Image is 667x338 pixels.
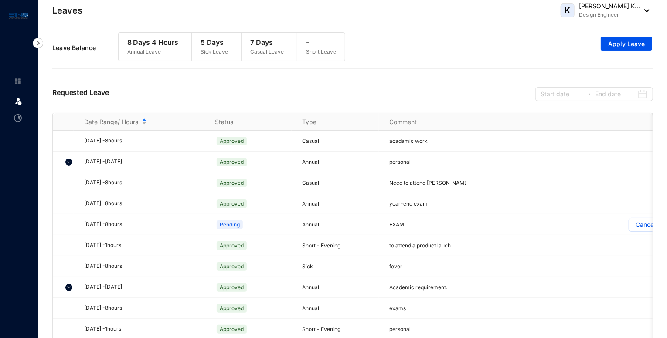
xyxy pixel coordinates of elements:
[389,221,404,228] span: EXAM
[302,283,379,292] p: Annual
[52,44,118,52] p: Leave Balance
[84,158,204,166] div: [DATE] - [DATE]
[9,10,28,20] img: logo
[52,87,109,101] p: Requested Leave
[302,241,379,250] p: Short - Evening
[579,10,640,19] p: Design Engineer
[302,220,379,229] p: Annual
[201,47,228,56] p: Sick Leave
[389,326,411,332] span: personal
[636,218,655,231] p: Cancel
[579,2,640,10] p: [PERSON_NAME] K...
[389,305,406,311] span: exams
[389,242,451,249] span: to attend a product lauch
[601,37,652,51] button: Apply Leave
[302,262,379,271] p: Sick
[302,325,379,334] p: Short - Evening
[302,179,379,187] p: Casual
[84,220,204,229] div: [DATE] - 8 hours
[389,179,496,186] span: Need to attend [PERSON_NAME]'s wedding
[127,47,179,56] p: Annual Leave
[84,137,204,145] div: [DATE] - 8 hours
[389,159,411,165] span: personal
[302,304,379,313] p: Annual
[217,179,247,187] span: Approved
[217,137,247,145] span: Approved
[7,109,28,127] li: Time Attendance
[84,325,204,333] div: [DATE] - 1 hours
[585,91,592,98] span: swap-right
[204,113,292,131] th: Status
[389,138,428,144] span: acadamic work
[250,47,284,56] p: Casual Leave
[65,284,72,291] img: chevron-down.5dccb45ca3e6429452e9960b4a33955c.svg
[640,9,650,12] img: dropdown-black.8e83cc76930a90b1a4fdb6d089b7bf3a.svg
[306,47,336,56] p: Short Leave
[84,283,204,291] div: [DATE] - [DATE]
[127,37,179,47] p: 8 Days 4 Hours
[84,304,204,312] div: [DATE] - 8 hours
[217,304,247,313] span: Approved
[7,73,28,90] li: Home
[201,37,228,47] p: 5 Days
[595,89,636,99] input: End date
[217,158,247,166] span: Approved
[65,159,72,166] img: chevron-down.5dccb45ca3e6429452e9960b4a33955c.svg
[84,262,204,270] div: [DATE] - 8 hours
[565,7,571,14] span: K
[585,91,592,98] span: to
[302,199,379,208] p: Annual
[217,220,243,229] span: Pending
[217,199,247,208] span: Approved
[217,325,247,334] span: Approved
[389,200,428,207] span: year-end exam
[389,284,447,291] span: Academic requirement.
[302,137,379,145] p: Casual
[14,97,23,105] img: leave.99b8a76c7fa76a53782d.svg
[541,89,581,99] input: Start date
[84,199,204,208] div: [DATE] - 8 hours
[379,113,466,131] th: Comment
[302,158,379,166] p: Annual
[217,241,247,250] span: Approved
[250,37,284,47] p: 7 Days
[84,118,138,126] span: Date Range/ Hours
[14,78,22,85] img: home-unselected.a29eae3204392db15eaf.svg
[52,4,82,17] p: Leaves
[84,241,204,250] div: [DATE] - 1 hours
[14,114,22,122] img: time-attendance-unselected.8aad090b53826881fffb.svg
[33,38,43,48] img: nav-icon-right.af6afadce00d159da59955279c43614e.svg
[292,113,379,131] th: Type
[306,37,336,47] p: -
[84,179,204,187] div: [DATE] - 8 hours
[217,262,247,271] span: Approved
[608,40,645,48] span: Apply Leave
[389,263,402,270] span: fever
[217,283,247,292] span: Approved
